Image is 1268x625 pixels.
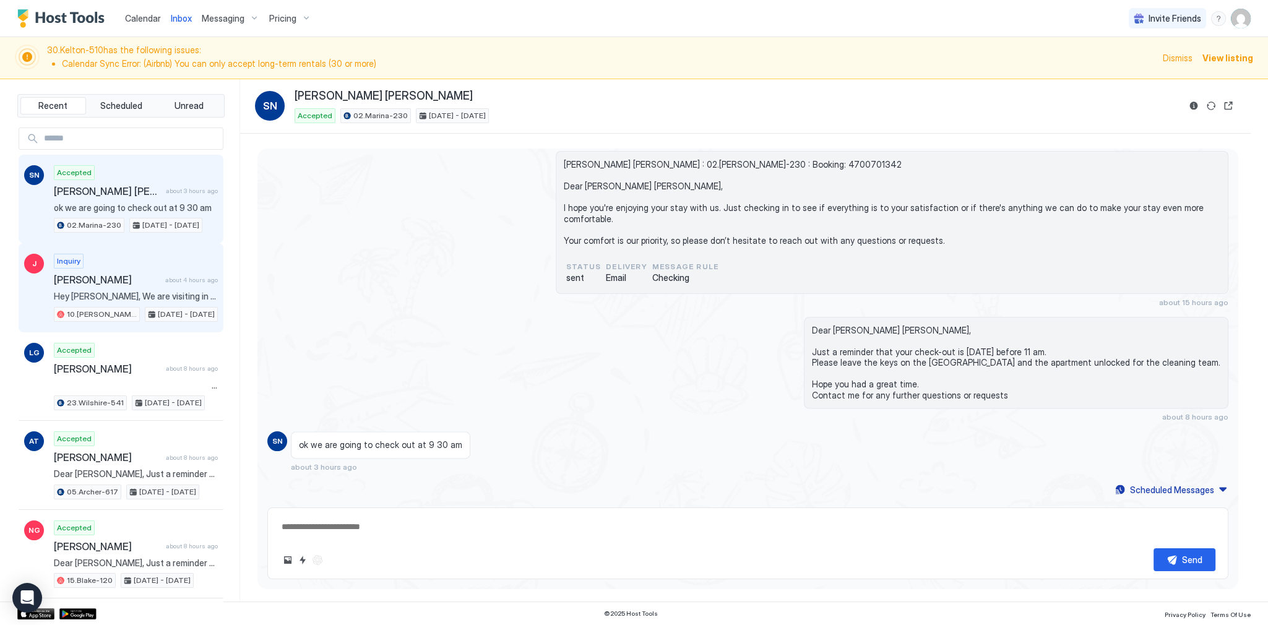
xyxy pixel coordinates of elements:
span: 10.[PERSON_NAME]-203 [67,309,137,320]
span: [DATE] - [DATE] [142,220,199,231]
span: Accepted [57,167,92,178]
span: ok we are going to check out at 9 30 am [54,202,218,213]
span: SN [263,98,277,113]
span: Accepted [57,345,92,356]
span: Hey [PERSON_NAME], We are visiting in December and have been looking at your property as it seems... [54,291,218,302]
span: Scheduled [100,100,142,111]
a: App Store [17,608,54,619]
span: LG [29,347,40,358]
span: 23.Wilshire-541 [67,397,124,408]
span: AT [29,436,39,447]
span: Message Rule [652,261,718,272]
span: Email [606,272,647,283]
span: [PERSON_NAME] [54,274,160,286]
div: menu [1211,11,1226,26]
span: 02.Marina-230 [353,110,408,121]
span: ok we are going to check out at 9 30 am [299,439,462,450]
span: Checking [652,272,718,283]
span: about 4 hours ago [165,276,218,284]
span: [PERSON_NAME] [PERSON_NAME] [295,89,473,103]
button: Reservation information [1186,98,1201,113]
span: [DATE] - [DATE] [158,309,215,320]
span: about 15 hours ago [1159,298,1228,307]
span: Privacy Policy [1165,611,1205,618]
span: Unread [175,100,204,111]
span: Terms Of Use [1210,611,1251,618]
span: © 2025 Host Tools [604,610,658,618]
span: about 8 hours ago [166,364,218,373]
button: Send [1154,548,1215,571]
button: Open reservation [1221,98,1236,113]
span: 02.Marina-230 [67,220,121,231]
span: Invite Friends [1149,13,1201,24]
span: about 8 hours ago [166,454,218,462]
div: Open Intercom Messenger [12,583,42,613]
div: User profile [1231,9,1251,28]
a: Privacy Policy [1165,607,1205,620]
input: Input Field [39,128,223,149]
span: [DATE] - [DATE] [429,110,486,121]
li: Calendar Sync Error: (Airbnb) You can only accept long-term rentals (30 or more) [62,58,1155,69]
div: Send [1182,553,1202,566]
a: Calendar [125,12,161,25]
span: Messaging [202,13,244,24]
span: sent [566,272,601,283]
a: Inbox [171,12,192,25]
span: about 8 hours ago [166,542,218,550]
span: about 8 hours ago [1162,412,1228,421]
span: SN [272,436,283,447]
span: Calendar [125,13,161,24]
span: Delivery [606,261,647,272]
span: [PERSON_NAME] [54,363,161,375]
span: Dear [PERSON_NAME], Just a reminder that your check-out is [DATE] before 11 am. 🧳When you check o... [54,558,218,569]
span: Pricing [269,13,296,24]
button: Unread [156,97,222,114]
a: Terms Of Use [1210,607,1251,620]
span: Dear [PERSON_NAME], Just a reminder that your check-out is [DATE] before 11 am. Check-out instruc... [54,468,218,480]
a: Host Tools Logo [17,9,110,28]
a: Google Play Store [59,608,97,619]
span: Inquiry [57,256,80,267]
span: about 3 hours ago [291,462,357,472]
span: [DATE] - [DATE] [139,486,196,498]
span: 05.Archer-617 [67,486,118,498]
span: Accepted [298,110,332,121]
span: NG [28,525,40,536]
span: 30.Kelton-510 has the following issues: [47,45,1155,71]
span: Dear [PERSON_NAME] [PERSON_NAME], Just a reminder that your check-out is [DATE] before 11 am. Ple... [812,325,1220,401]
button: Recent [20,97,86,114]
span: [PERSON_NAME] [PERSON_NAME] : 02.[PERSON_NAME]-230 : Booking: 4700701342 Dear [PERSON_NAME] [PERS... [564,159,1220,246]
span: Inbox [171,13,192,24]
span: [PERSON_NAME] [54,540,161,553]
span: SN [29,170,40,181]
span: [PERSON_NAME] [54,451,161,463]
span: [DATE] - [DATE] [134,575,191,586]
span: Accepted [57,433,92,444]
button: Scheduled Messages [1113,481,1228,498]
span: status [566,261,601,272]
span: [PERSON_NAME] [PERSON_NAME] [54,185,161,197]
button: Sync reservation [1204,98,1218,113]
div: Dismiss [1163,51,1193,64]
button: Quick reply [295,553,310,567]
span: J [32,258,37,269]
span: Accepted [57,522,92,533]
span: ͏ ‌ ͏ ‌ ͏ ‌ ͏ ‌ ͏ ‌ ͏ ‌ ͏ ‌ ͏ ‌ ͏ ‌ ͏ ‌ ͏ ‌ ͏ ‌ ͏ ‌ ͏ ‌ ͏ ‌ ͏ ‌ ͏ ‌ ͏ ‌ ͏ ‌ ͏ ‌ ͏ ‌ ͏ ‌ ͏ ‌ ͏ ‌ ͏... [54,380,218,391]
button: Upload image [280,553,295,567]
span: [DATE] - [DATE] [145,397,202,408]
div: Scheduled Messages [1130,483,1214,496]
span: about 3 hours ago [166,187,218,195]
div: tab-group [17,94,225,118]
button: Scheduled [88,97,154,114]
div: View listing [1202,51,1253,64]
span: Recent [38,100,67,111]
span: 15.Blake-120 [67,575,113,586]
